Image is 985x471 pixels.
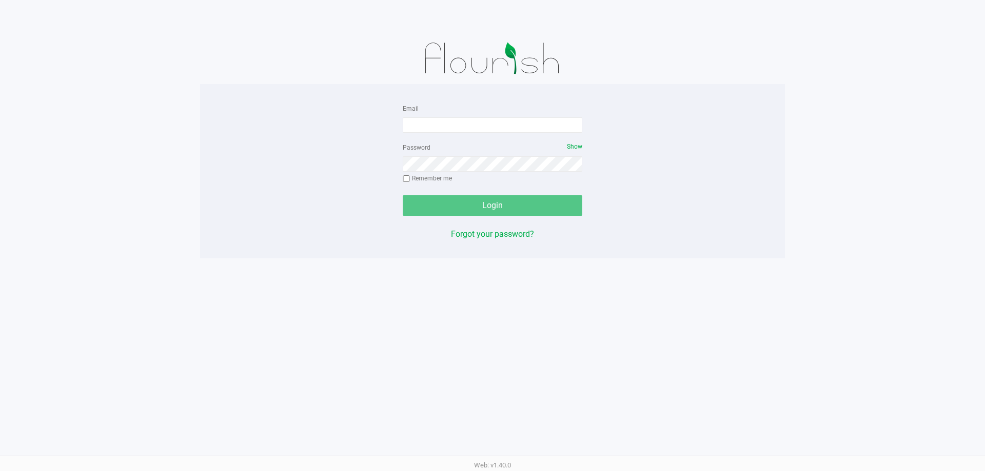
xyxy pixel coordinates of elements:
span: Show [567,143,582,150]
label: Password [403,143,430,152]
span: Web: v1.40.0 [474,461,511,469]
button: Forgot your password? [451,228,534,240]
label: Email [403,104,419,113]
input: Remember me [403,175,410,182]
label: Remember me [403,174,452,183]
